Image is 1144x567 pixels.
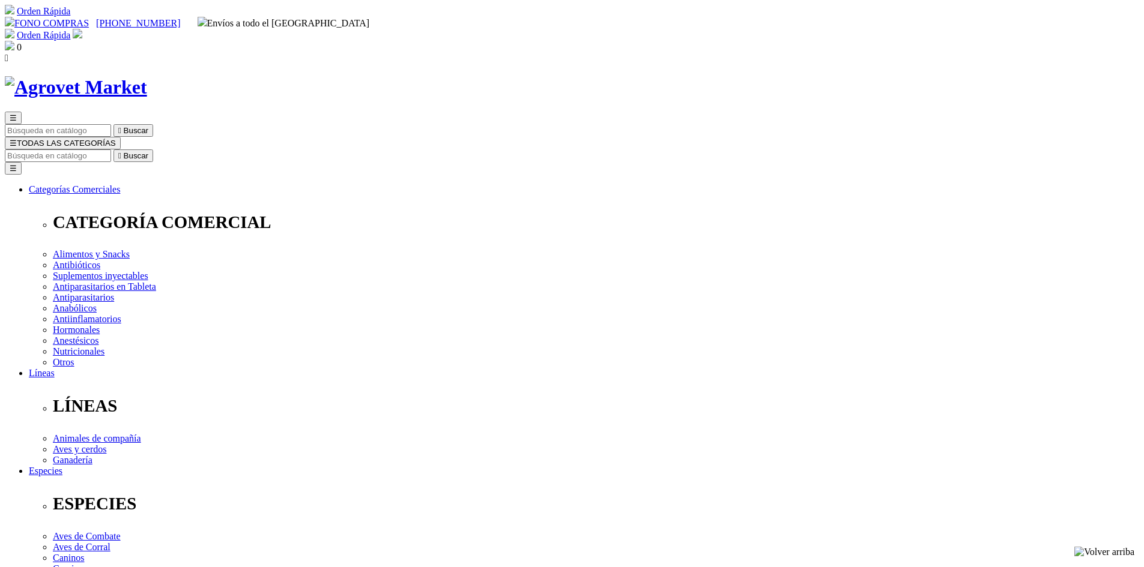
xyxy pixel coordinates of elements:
[198,18,370,28] span: Envíos a todo el [GEOGRAPHIC_DATA]
[53,260,100,270] a: Antibióticos
[53,281,156,292] a: Antiparasitarios en Tableta
[73,29,82,38] img: user.svg
[29,368,55,378] a: Líneas
[198,17,207,26] img: delivery-truck.svg
[53,346,104,356] a: Nutricionales
[53,303,97,313] a: Anabólicos
[5,17,14,26] img: phone.svg
[53,433,141,443] a: Animales de compañía
[53,553,84,563] a: Caninos
[53,292,114,302] a: Antiparasitarios
[113,124,153,137] button:  Buscar
[53,212,1139,232] p: CATEGORÍA COMERCIAL
[17,42,22,52] span: 0
[17,6,70,16] a: Orden Rápida
[124,151,148,160] span: Buscar
[53,271,148,281] a: Suplementos inyectables
[5,124,111,137] input: Buscar
[29,184,120,194] a: Categorías Comerciales
[53,357,74,367] a: Otros
[5,162,22,175] button: ☰
[53,249,130,259] a: Alimentos y Snacks
[53,494,1139,514] p: ESPECIES
[96,18,180,28] a: [PHONE_NUMBER]
[113,149,153,162] button:  Buscar
[5,29,14,38] img: shopping-cart.svg
[53,325,100,335] a: Hormonales
[5,53,8,63] i: 
[10,113,17,122] span: ☰
[118,151,121,160] i: 
[53,335,98,346] a: Anestésicos
[124,126,148,135] span: Buscar
[5,137,121,149] button: ☰TODAS LAS CATEGORÍAS
[5,5,14,14] img: shopping-cart.svg
[5,41,14,50] img: shopping-bag.svg
[118,126,121,135] i: 
[73,30,82,40] a: Acceda a su cuenta de cliente
[17,30,70,40] a: Orden Rápida
[5,149,111,162] input: Buscar
[53,396,1139,416] p: LÍNEAS
[1074,547,1134,557] img: Volver arriba
[53,314,121,324] a: Antiinflamatorios
[5,76,147,98] img: Agrovet Market
[6,437,207,561] iframe: Brevo live chat
[5,18,89,28] a: FONO COMPRAS
[10,139,17,148] span: ☰
[5,112,22,124] button: ☰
